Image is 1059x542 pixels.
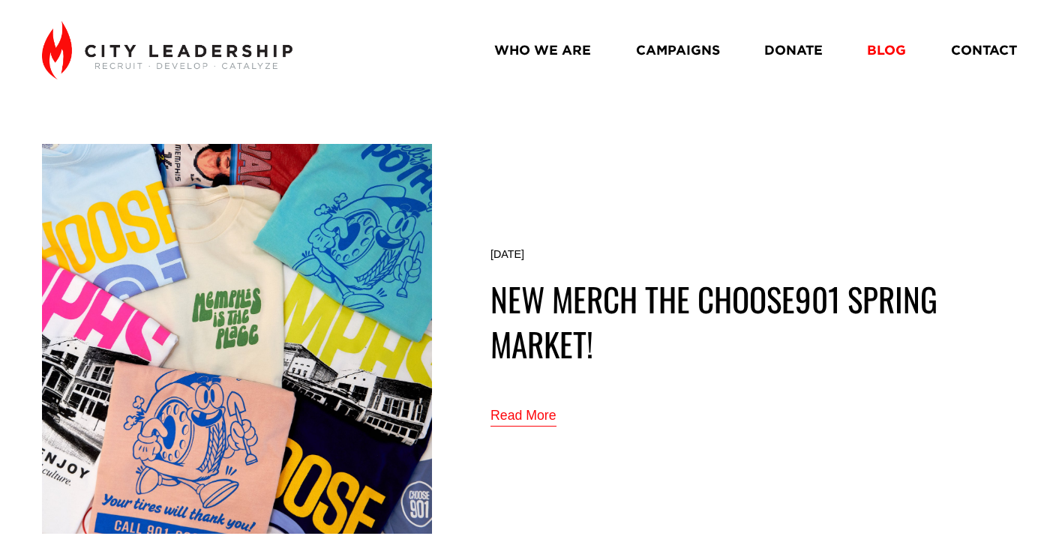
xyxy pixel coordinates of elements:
[636,37,720,64] a: CAMPAIGNS
[494,37,591,64] a: WHO WE ARE
[490,275,937,367] a: New merch the choose901 spring market!
[867,37,906,64] a: BLOG
[42,21,292,79] img: City Leadership - Recruit. Develop. Catalyze.
[42,144,432,535] img: New merch the choose901 spring market!
[764,37,823,64] a: DONATE
[490,404,556,429] a: Read More
[951,37,1017,64] a: CONTACT
[490,248,524,261] time: [DATE]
